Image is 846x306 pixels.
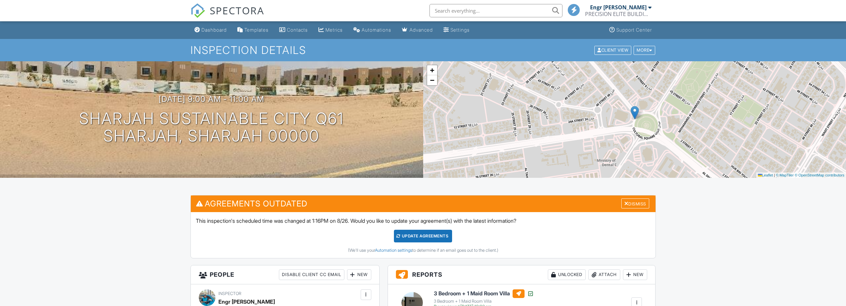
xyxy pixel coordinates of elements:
div: Metrics [325,27,343,33]
a: Client View [594,47,633,52]
div: Unlocked [548,269,586,280]
a: Contacts [277,24,310,36]
div: (We'll use your to determine if an email goes out to the client.) [196,248,651,253]
a: Dashboard [192,24,229,36]
a: Zoom in [427,65,437,75]
div: Attach [588,269,620,280]
div: Update Agreements [394,230,452,242]
div: Support Center [616,27,652,33]
a: © MapTiler [776,173,794,177]
span: Inspector [218,291,241,296]
a: Zoom out [427,75,437,85]
h1: Inspection Details [190,44,656,56]
input: Search everything... [429,4,562,17]
div: Automations [362,27,391,33]
h3: Reports [388,265,656,284]
div: Dismiss [621,198,649,209]
a: Automations (Basic) [351,24,394,36]
div: New [623,269,647,280]
div: Settings [450,27,470,33]
div: Dashboard [201,27,227,33]
img: The Best Home Inspection Software - Spectora [190,3,205,18]
img: Marker [631,106,639,120]
a: © OpenStreetMap contributors [795,173,844,177]
a: Support Center [607,24,655,36]
a: Templates [235,24,271,36]
div: Engr [PERSON_NAME] [590,4,647,11]
div: PRECISION ELITE BUILDING INSPECTION SERVICES L.L.C [585,11,652,17]
h6: 3 Bedroom + 1 Maid Room Villa [434,289,534,298]
h1: Sharjah sustainable city Q61 Sharjah, Sharjah 00000 [79,110,344,145]
a: Leaflet [758,173,773,177]
div: More [634,46,655,55]
a: SPECTORA [190,9,264,23]
a: Metrics [316,24,345,36]
div: Advanced [410,27,433,33]
div: New [347,269,371,280]
div: Templates [244,27,269,33]
h3: People [191,265,379,284]
span: | [774,173,775,177]
a: Settings [441,24,472,36]
h3: Agreements Outdated [191,195,656,212]
h3: [DATE] 9:00 am - 11:00 am [159,95,264,104]
div: 3 Bedroom + 1 Maid Room Villa [434,299,534,304]
div: Client View [594,46,631,55]
span: − [430,76,434,84]
a: Advanced [399,24,435,36]
div: Disable Client CC Email [279,269,344,280]
span: + [430,66,434,74]
a: Automation settings [375,248,412,253]
div: This inspection's scheduled time was changed at 1:16PM on 8/26. Would you like to update your agr... [191,212,656,258]
span: SPECTORA [210,3,264,17]
div: Contacts [287,27,308,33]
